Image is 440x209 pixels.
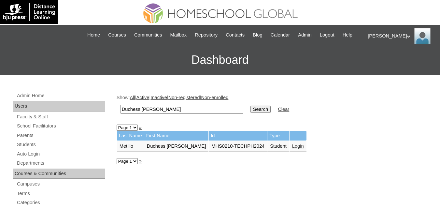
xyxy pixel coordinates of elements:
span: Logout [320,31,334,39]
td: First Name [144,131,209,141]
a: Admin [295,31,315,39]
a: Terms [16,189,105,198]
a: Login [292,143,304,149]
td: Last Name [117,131,144,141]
a: Logout [317,31,338,39]
a: Mailbox [167,31,190,39]
span: Repository [195,31,218,39]
span: Help [343,31,352,39]
span: Communities [134,31,162,39]
td: Type [267,131,289,141]
a: Auto Login [16,150,105,158]
a: Parents [16,131,105,140]
input: Search [250,106,271,113]
td: Student [267,141,289,152]
a: Help [339,31,356,39]
img: logo-white.png [3,3,55,21]
span: Mailbox [170,31,187,39]
a: Inactive [150,95,167,100]
span: Blog [253,31,262,39]
input: Search [121,105,243,114]
a: Campuses [16,180,105,188]
a: School Facilitators [16,122,105,130]
a: Non-enrolled [201,95,228,100]
td: Duchess [PERSON_NAME] [144,141,209,152]
span: Contacts [226,31,245,39]
div: Show: | | | | [117,94,433,117]
span: Home [87,31,100,39]
a: Departments [16,159,105,167]
a: Active [136,95,149,100]
a: Calendar [267,31,293,39]
h3: Dashboard [3,45,437,75]
a: » [139,158,142,164]
a: Students [16,141,105,149]
td: Id [209,131,267,141]
div: [PERSON_NAME] [368,28,433,44]
img: Ariane Ebuen [414,28,431,44]
td: Metillo [117,141,144,152]
td: MHS0210-TECHPH2024 [209,141,267,152]
a: Clear [278,107,289,112]
a: Courses [105,31,129,39]
a: Faculty & Staff [16,113,105,121]
a: Categories [16,199,105,207]
a: All [130,95,135,100]
a: Communities [131,31,165,39]
a: Home [84,31,103,39]
span: Admin [298,31,312,39]
a: Repository [192,31,221,39]
div: Users [13,101,105,112]
span: Courses [108,31,126,39]
a: Contacts [222,31,248,39]
div: Courses & Communities [13,169,105,179]
a: Blog [249,31,265,39]
a: Admin Home [16,92,105,100]
a: Non-registered [168,95,200,100]
a: » [139,125,142,130]
span: Calendar [271,31,290,39]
